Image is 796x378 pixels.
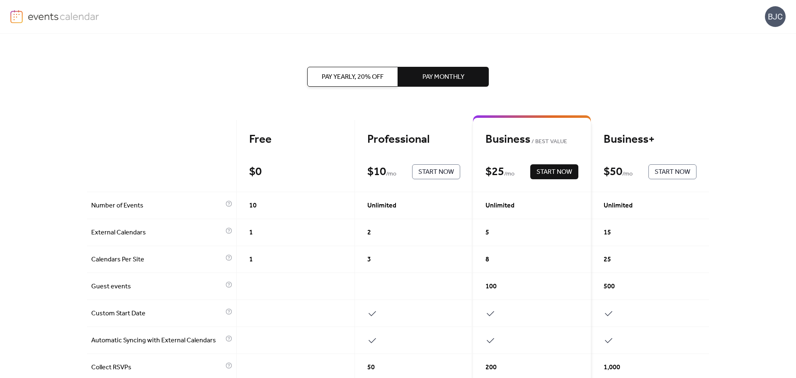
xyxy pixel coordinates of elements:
span: Custom Start Date [91,309,223,319]
div: Business+ [604,132,696,147]
span: Number of Events [91,201,223,211]
div: $ 10 [367,165,386,179]
span: 2 [367,228,371,238]
span: 8 [485,255,489,265]
button: Start Now [530,164,578,179]
span: 1 [249,255,253,265]
span: Start Now [655,167,690,177]
span: Start Now [536,167,572,177]
span: 5 [485,228,489,238]
span: Unlimited [485,201,514,211]
span: Unlimited [367,201,396,211]
span: 100 [485,282,497,292]
span: / mo [622,169,633,179]
span: Unlimited [604,201,633,211]
span: Collect RSVPs [91,363,223,373]
span: Pay Monthly [422,72,464,82]
div: Professional [367,132,460,147]
span: 3 [367,255,371,265]
span: Automatic Syncing with External Calendars [91,336,223,346]
span: Pay Yearly, 20% off [322,72,383,82]
div: BJC [765,6,786,27]
span: 200 [485,363,497,373]
span: Guest events [91,282,223,292]
span: Start Now [418,167,454,177]
span: 1 [249,228,253,238]
div: Business [485,132,578,147]
div: $ 25 [485,165,504,179]
span: 10 [249,201,257,211]
button: Start Now [412,164,460,179]
button: Pay Monthly [398,67,489,87]
span: 500 [604,282,615,292]
button: Pay Yearly, 20% off [307,67,398,87]
div: $ 50 [604,165,622,179]
div: $ 0 [249,165,262,179]
span: 1,000 [604,363,620,373]
span: / mo [386,169,396,179]
span: 25 [604,255,611,265]
img: logo [10,10,23,23]
span: BEST VALUE [530,137,567,147]
img: logo-type [28,10,99,22]
div: Free [249,132,342,147]
span: 50 [367,363,375,373]
span: Calendars Per Site [91,255,223,265]
button: Start Now [648,164,696,179]
span: / mo [504,169,514,179]
span: External Calendars [91,228,223,238]
span: 15 [604,228,611,238]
